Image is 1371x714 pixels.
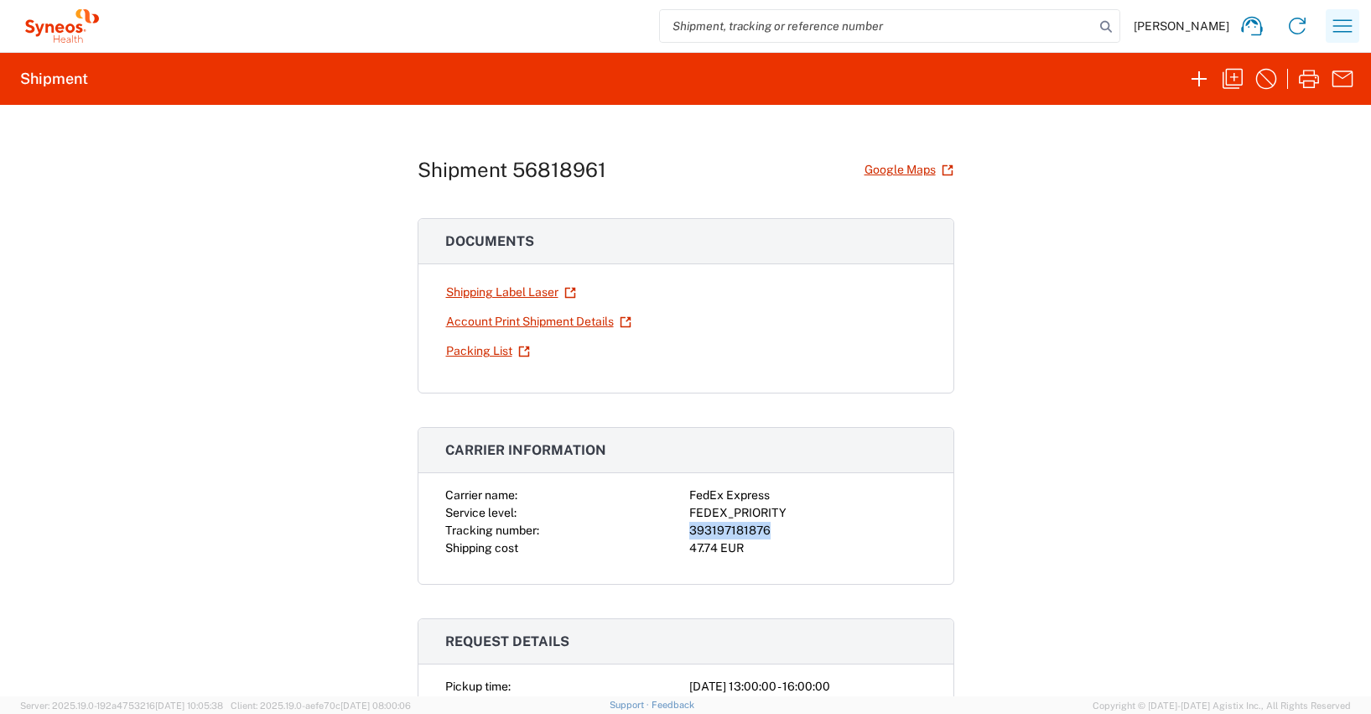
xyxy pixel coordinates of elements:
[689,678,927,696] div: [DATE] 13:00:00 - 16:00:00
[445,506,517,519] span: Service level:
[689,522,927,539] div: 393197181876
[1134,18,1229,34] span: [PERSON_NAME]
[689,539,927,557] div: 47.74 EUR
[864,155,954,185] a: Google Maps
[610,700,652,710] a: Support
[340,701,411,711] span: [DATE] 08:00:06
[689,487,927,504] div: FedEx Express
[445,680,511,693] span: Pickup time:
[20,69,88,89] h2: Shipment
[689,504,927,522] div: FEDEX_PRIORITY
[445,336,531,366] a: Packing List
[445,488,517,502] span: Carrier name:
[20,701,223,711] span: Server: 2025.19.0-192a4753216
[231,701,411,711] span: Client: 2025.19.0-aefe70c
[445,524,539,537] span: Tracking number:
[418,158,606,182] h1: Shipment 56818961
[445,633,569,649] span: Request details
[445,307,632,336] a: Account Print Shipment Details
[660,10,1094,42] input: Shipment, tracking or reference number
[445,442,606,458] span: Carrier information
[445,541,518,555] span: Shipping cost
[445,278,577,307] a: Shipping Label Laser
[445,233,534,249] span: Documents
[1093,698,1351,713] span: Copyright © [DATE]-[DATE] Agistix Inc., All Rights Reserved
[155,701,223,711] span: [DATE] 10:05:38
[652,700,694,710] a: Feedback
[689,696,927,713] div: -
